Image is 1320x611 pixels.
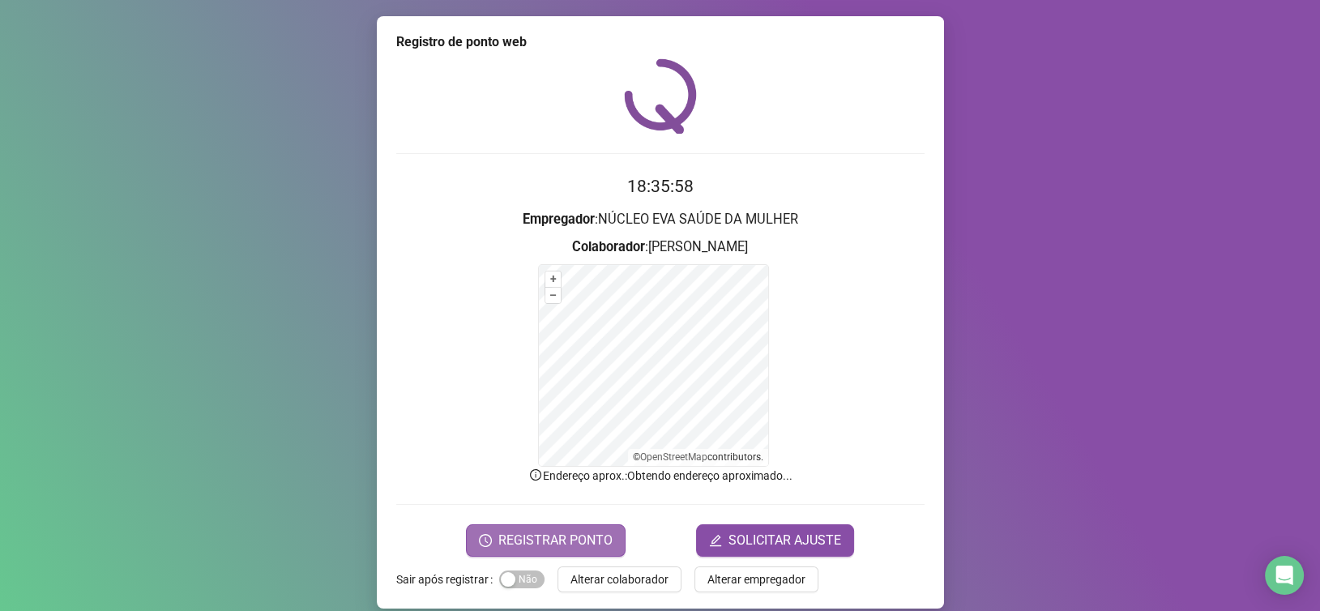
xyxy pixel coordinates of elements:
strong: Colaborador [572,239,645,254]
strong: Empregador [523,211,595,227]
span: info-circle [528,468,543,482]
h3: : [PERSON_NAME] [396,237,925,258]
p: Endereço aprox. : Obtendo endereço aproximado... [396,467,925,485]
img: QRPoint [624,58,697,134]
button: + [545,271,561,287]
label: Sair após registrar [396,566,499,592]
a: OpenStreetMap [640,451,707,463]
span: Alterar empregador [707,570,805,588]
span: edit [709,534,722,547]
div: Open Intercom Messenger [1265,556,1304,595]
span: SOLICITAR AJUSTE [728,531,841,550]
button: Alterar colaborador [557,566,681,592]
li: © contributors. [633,451,763,463]
span: clock-circle [479,534,492,547]
button: – [545,288,561,303]
button: Alterar empregador [694,566,818,592]
time: 18:35:58 [627,177,694,196]
div: Registro de ponto web [396,32,925,52]
button: REGISTRAR PONTO [466,524,626,557]
button: editSOLICITAR AJUSTE [696,524,854,557]
h3: : NÚCLEO EVA SAÚDE DA MULHER [396,209,925,230]
span: REGISTRAR PONTO [498,531,613,550]
span: Alterar colaborador [570,570,669,588]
